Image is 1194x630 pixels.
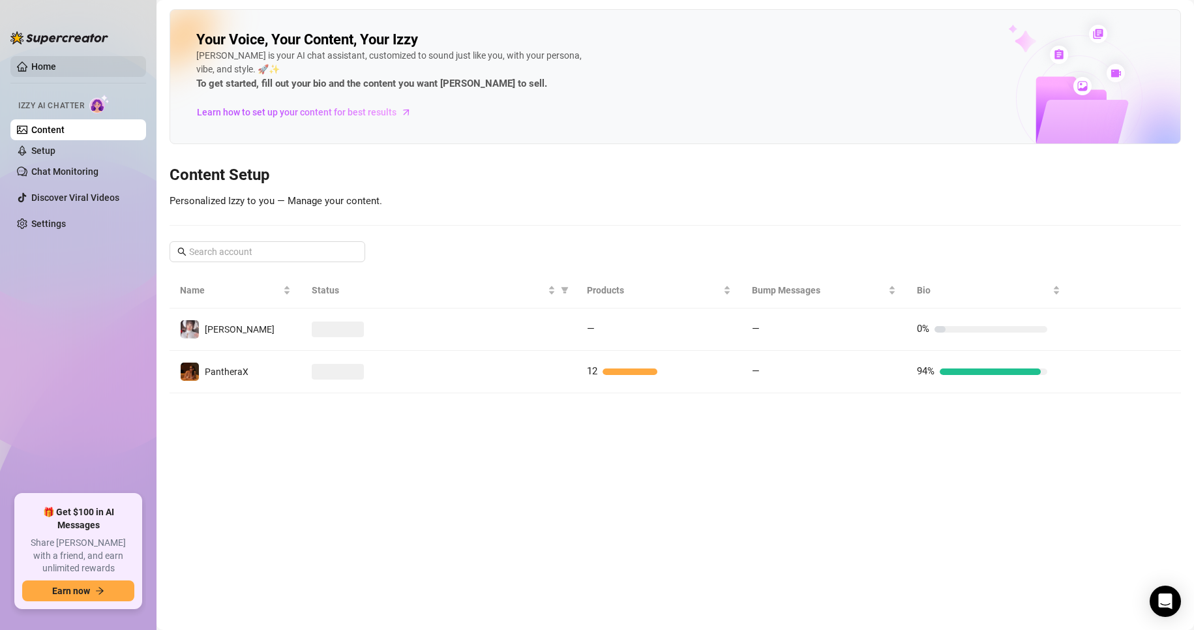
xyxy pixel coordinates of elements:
[752,365,760,377] span: —
[95,586,104,595] span: arrow-right
[31,192,119,203] a: Discover Viral Videos
[301,273,576,308] th: Status
[752,283,886,297] span: Bump Messages
[31,218,66,229] a: Settings
[917,323,929,335] span: 0%
[196,31,418,49] h2: Your Voice, Your Content, Your Izzy
[561,286,569,294] span: filter
[10,31,108,44] img: logo-BBDzfeDw.svg
[177,247,187,256] span: search
[400,106,413,119] span: arrow-right
[1150,586,1181,617] div: Open Intercom Messenger
[31,166,98,177] a: Chat Monitoring
[312,283,545,297] span: Status
[587,365,597,377] span: 12
[558,280,571,300] span: filter
[906,273,1071,308] th: Bio
[917,365,934,377] span: 94%
[31,145,55,156] a: Setup
[587,323,595,335] span: —
[170,165,1181,186] h3: Content Setup
[189,245,347,259] input: Search account
[18,100,84,112] span: Izzy AI Chatter
[917,283,1051,297] span: Bio
[587,283,721,297] span: Products
[52,586,90,596] span: Earn now
[31,125,65,135] a: Content
[170,195,382,207] span: Personalized Izzy to you — Manage your content.
[741,273,906,308] th: Bump Messages
[197,105,396,119] span: Learn how to set up your content for best results
[31,61,56,72] a: Home
[22,537,134,575] span: Share [PERSON_NAME] with a friend, and earn unlimited rewards
[196,49,588,92] div: [PERSON_NAME] is your AI chat assistant, customized to sound just like you, with your persona, vi...
[752,323,760,335] span: —
[170,273,301,308] th: Name
[181,320,199,338] img: Rosie
[196,102,421,123] a: Learn how to set up your content for best results
[205,367,248,377] span: PantheraX
[22,506,134,532] span: 🎁 Get $100 in AI Messages
[180,283,280,297] span: Name
[576,273,741,308] th: Products
[205,324,275,335] span: [PERSON_NAME]
[89,95,110,113] img: AI Chatter
[978,10,1180,143] img: ai-chatter-content-library-cLFOSyPT.png
[181,363,199,381] img: PantheraX
[196,78,547,89] strong: To get started, fill out your bio and the content you want [PERSON_NAME] to sell.
[22,580,134,601] button: Earn nowarrow-right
